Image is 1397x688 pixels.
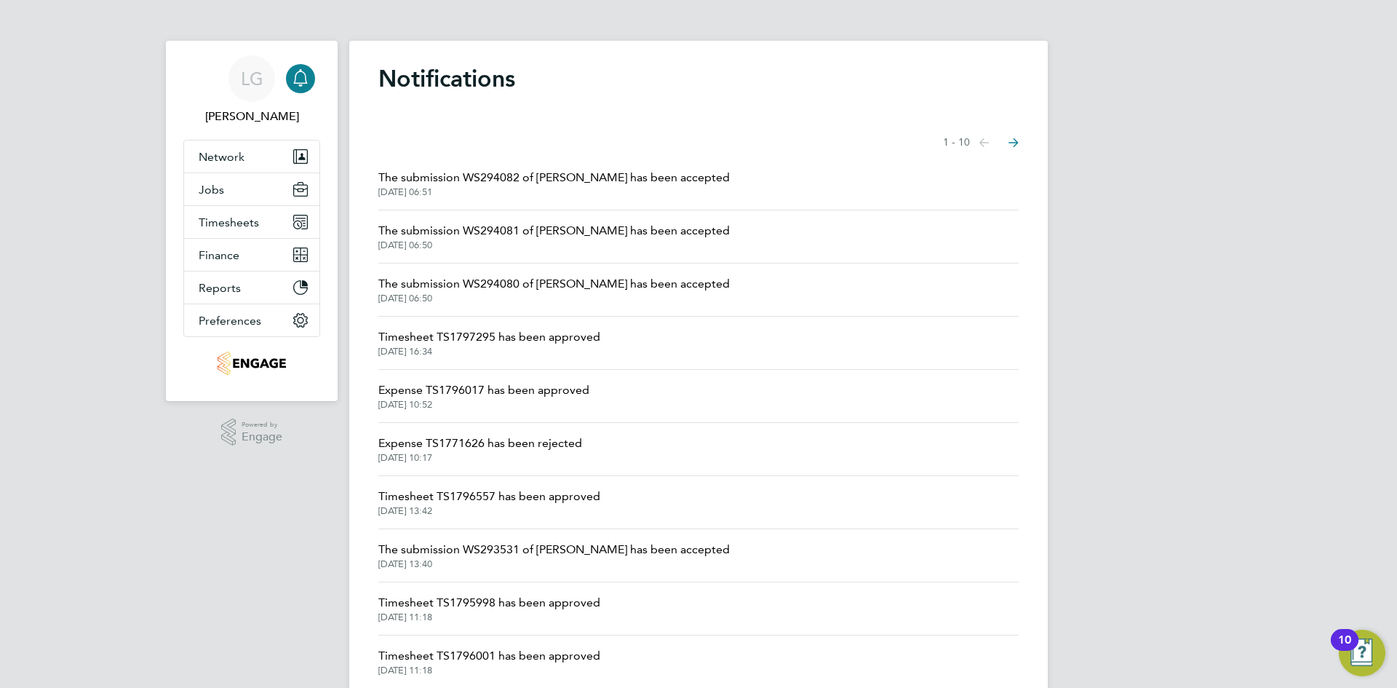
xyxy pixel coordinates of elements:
[184,239,319,271] button: Finance
[221,419,283,446] a: Powered byEngage
[378,665,600,676] span: [DATE] 11:18
[218,352,285,375] img: tribuildsolutions-logo-retina.png
[378,488,600,517] a: Timesheet TS1796557 has been approved[DATE] 13:42
[242,419,282,431] span: Powered by
[943,135,970,150] span: 1 - 10
[378,594,600,612] span: Timesheet TS1795998 has been approved
[166,41,338,401] nav: Main navigation
[184,141,319,173] button: Network
[378,381,589,399] span: Expense TS1796017 has been approved
[378,505,600,517] span: [DATE] 13:42
[183,108,320,125] span: Lee Garrity
[378,558,730,570] span: [DATE] 13:40
[378,346,600,357] span: [DATE] 16:34
[378,594,600,623] a: Timesheet TS1795998 has been approved[DATE] 11:18
[184,173,319,205] button: Jobs
[199,281,241,295] span: Reports
[378,186,730,198] span: [DATE] 06:51
[378,647,600,676] a: Timesheet TS1796001 has been approved[DATE] 11:18
[378,381,589,411] a: Expense TS1796017 has been approved[DATE] 10:52
[378,275,730,304] a: The submission WS294080 of [PERSON_NAME] has been accepted[DATE] 06:50
[199,150,244,164] span: Network
[378,488,600,505] span: Timesheet TS1796557 has been approved
[378,293,730,304] span: [DATE] 06:50
[378,328,600,346] span: Timesheet TS1797295 has been approved
[378,275,730,293] span: The submission WS294080 of [PERSON_NAME] has been accepted
[1339,630,1385,676] button: Open Resource Center, 10 new notifications
[378,169,730,198] a: The submission WS294082 of [PERSON_NAME] has been accepted[DATE] 06:51
[199,183,224,197] span: Jobs
[378,399,589,411] span: [DATE] 10:52
[378,647,600,665] span: Timesheet TS1796001 has been approved
[242,431,282,443] span: Engage
[378,612,600,623] span: [DATE] 11:18
[378,541,730,570] a: The submission WS293531 of [PERSON_NAME] has been accepted[DATE] 13:40
[378,169,730,186] span: The submission WS294082 of [PERSON_NAME] has been accepted
[378,435,582,464] a: Expense TS1771626 has been rejected[DATE] 10:17
[378,541,730,558] span: The submission WS293531 of [PERSON_NAME] has been accepted
[184,272,319,304] button: Reports
[378,222,730,251] a: The submission WS294081 of [PERSON_NAME] has been accepted[DATE] 06:50
[378,64,1019,93] h1: Notifications
[199,314,261,328] span: Preferences
[199,248,239,262] span: Finance
[184,206,319,238] button: Timesheets
[943,128,1019,157] nav: Select page of notifications list
[378,222,730,240] span: The submission WS294081 of [PERSON_NAME] has been accepted
[241,69,263,88] span: LG
[378,240,730,251] span: [DATE] 06:50
[378,435,582,452] span: Expense TS1771626 has been rejected
[378,328,600,357] a: Timesheet TS1797295 has been approved[DATE] 16:34
[183,55,320,125] a: LG[PERSON_NAME]
[1338,640,1351,659] div: 10
[378,452,582,464] span: [DATE] 10:17
[184,304,319,336] button: Preferences
[183,352,320,375] a: Go to home page
[199,216,259,229] span: Timesheets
